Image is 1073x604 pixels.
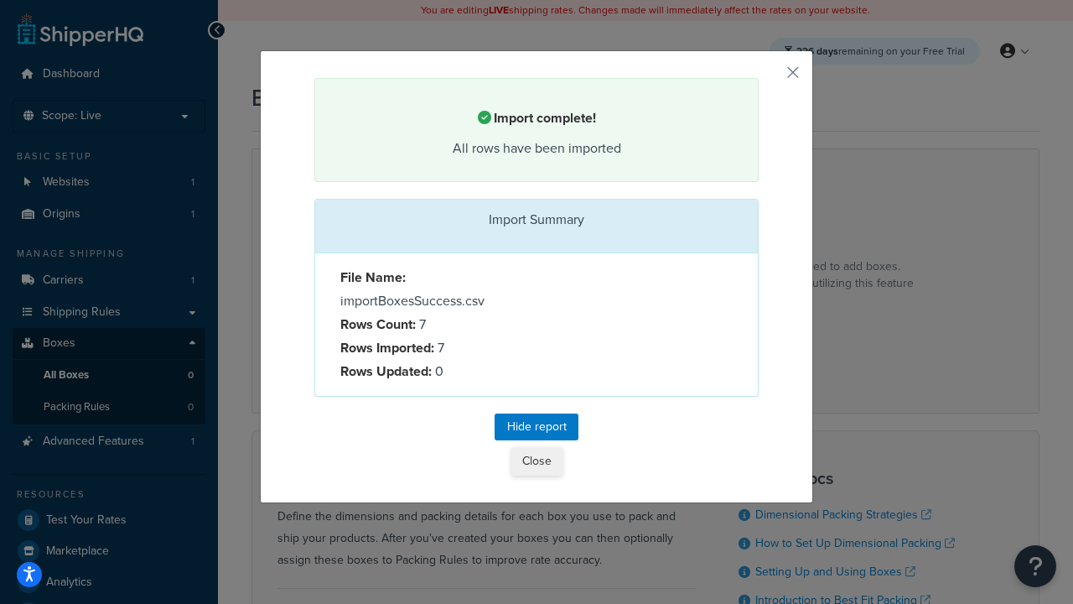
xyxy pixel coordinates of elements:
[340,338,434,357] strong: Rows Imported:
[340,268,406,287] strong: File Name:
[328,212,745,227] h3: Import Summary
[511,447,562,476] button: Close
[340,362,432,381] strong: Rows Updated:
[336,108,737,128] h4: Import complete!
[340,315,416,334] strong: Rows Count:
[328,266,536,383] div: importBoxesSuccess.csv 7 7 0
[336,137,737,160] div: All rows have been imported
[495,414,578,440] button: Hide report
